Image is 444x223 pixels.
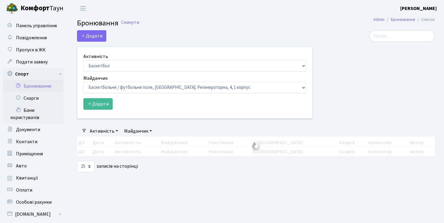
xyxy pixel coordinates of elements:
a: Пропуск в ЖК [3,44,63,56]
a: Бани користувачів [3,104,63,124]
span: Повідомлення [16,34,47,41]
a: Квитанції [3,172,63,184]
span: Особові рахунки [16,199,52,205]
a: Приміщення [3,148,63,160]
span: Подати заявку [16,59,48,65]
span: Контакти [16,138,37,145]
a: Бронювання [391,16,415,23]
input: Пошук... [369,30,435,42]
a: Документи [3,124,63,136]
a: Активність [87,126,121,136]
select: записів на сторінці [77,161,95,172]
button: Додати [83,98,113,110]
a: [DOMAIN_NAME] [3,208,63,220]
a: Панель управління [3,20,63,32]
span: Приміщення [16,150,43,157]
label: записів на сторінці [77,161,138,172]
img: logo.png [6,2,18,15]
a: Бронювання [3,80,63,92]
a: Admin [373,16,384,23]
span: Пропуск в ЖК [16,47,46,53]
button: Переключити навігацію [76,3,91,13]
b: Комфорт [21,3,50,13]
button: Додати [77,30,106,42]
span: Таун [21,3,63,14]
a: Особові рахунки [3,196,63,208]
span: Авто [16,163,27,169]
a: Повідомлення [3,32,63,44]
a: Майданчик [122,126,154,136]
a: Подати заявку [3,56,63,68]
span: Панель управління [16,22,57,29]
a: [PERSON_NAME] [400,5,437,12]
a: Оплати [3,184,63,196]
span: Оплати [16,187,32,193]
a: Контакти [3,136,63,148]
a: Скарги [3,92,63,104]
span: Квитанції [16,175,38,181]
a: Авто [3,160,63,172]
label: Майданчик [83,75,108,82]
a: Скинути [121,20,139,25]
span: Документи [16,126,40,133]
li: Список [415,16,435,23]
nav: breadcrumb [364,13,444,26]
label: Активність [83,53,108,60]
a: Спорт [3,68,63,80]
span: Бронювання [77,18,118,28]
img: Обробка... [251,142,261,151]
